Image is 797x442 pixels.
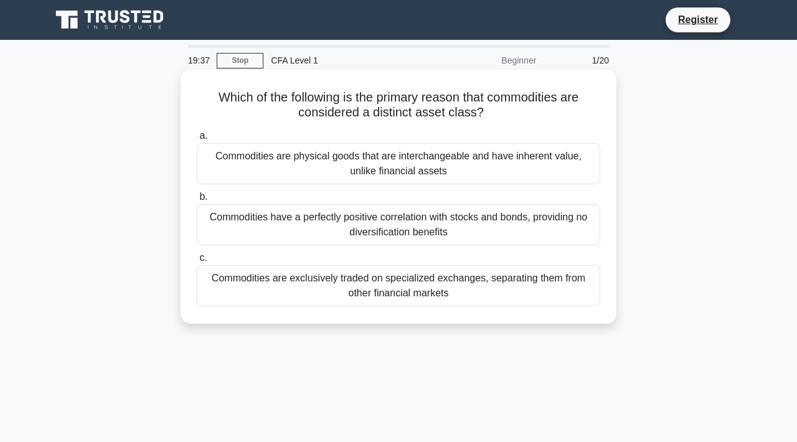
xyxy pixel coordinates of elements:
[199,191,207,202] span: b.
[199,130,207,141] span: a.
[197,204,600,245] div: Commodities have a perfectly positive correlation with stocks and bonds, providing no diversifica...
[197,265,600,306] div: Commodities are exclusively traded on specialized exchanges, separating them from other financial...
[197,143,600,184] div: Commodities are physical goods that are interchangeable and have inherent value, unlike financial...
[544,48,616,73] div: 1/20
[435,48,544,73] div: Beginner
[199,252,207,263] span: c.
[196,90,601,121] h5: Which of the following is the primary reason that commodities are considered a distinct asset class?
[217,53,263,68] a: Stop
[671,12,725,27] a: Register
[263,48,435,73] div: CFA Level 1
[181,48,217,73] div: 19:37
